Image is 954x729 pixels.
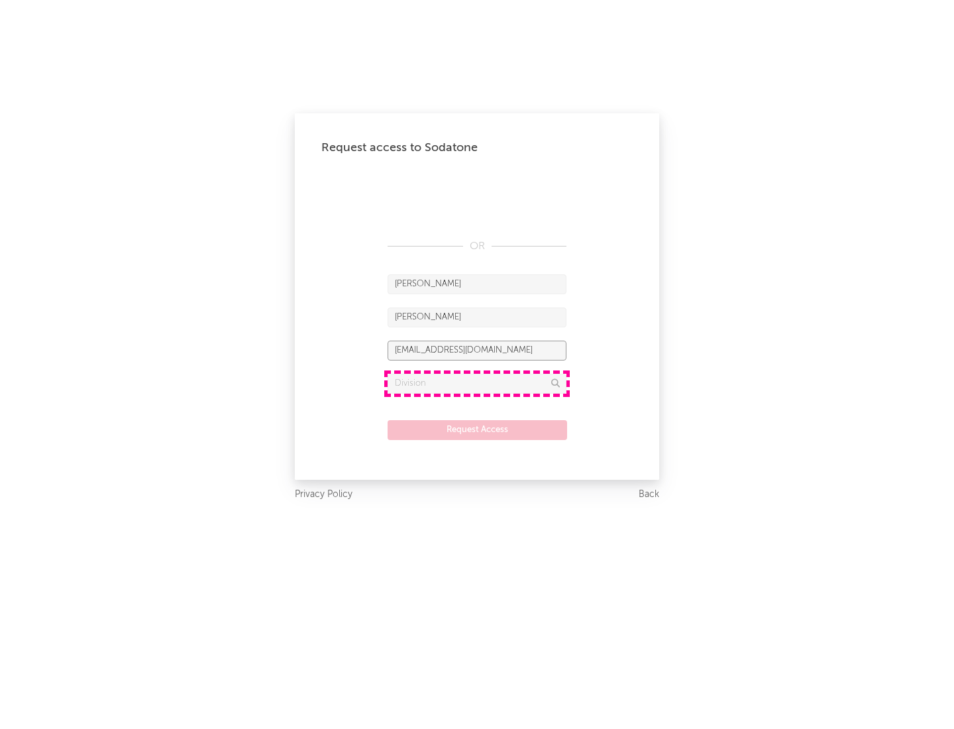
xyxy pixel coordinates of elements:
[295,486,352,503] a: Privacy Policy
[388,274,566,294] input: First Name
[321,140,633,156] div: Request access to Sodatone
[388,374,566,394] input: Division
[388,341,566,361] input: Email
[639,486,659,503] a: Back
[388,308,566,327] input: Last Name
[388,420,567,440] button: Request Access
[388,239,566,254] div: OR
